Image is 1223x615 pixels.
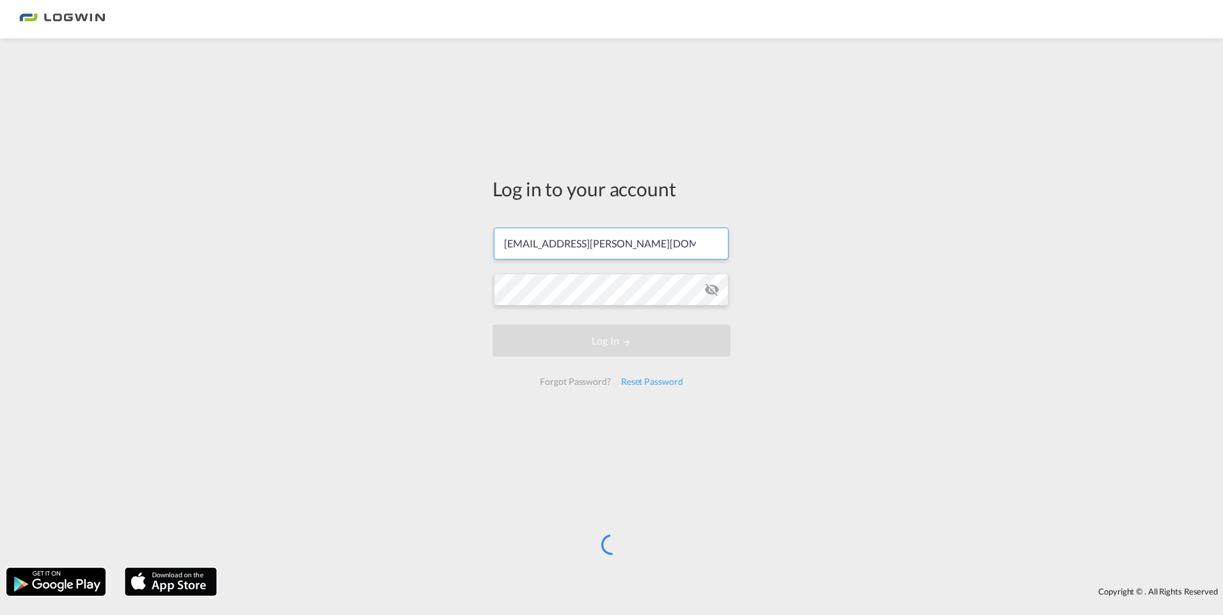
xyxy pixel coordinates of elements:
[493,325,730,357] button: LOGIN
[535,370,615,393] div: Forgot Password?
[704,282,720,297] md-icon: icon-eye-off
[123,566,218,597] img: apple.png
[616,370,688,393] div: Reset Password
[494,228,729,260] input: Enter email/phone number
[493,175,730,202] div: Log in to your account
[5,566,107,597] img: google.png
[19,5,106,34] img: bc73a0e0d8c111efacd525e4c8ad7d32.png
[223,580,1223,602] div: Copyright © . All Rights Reserved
